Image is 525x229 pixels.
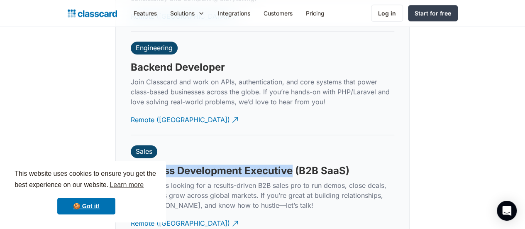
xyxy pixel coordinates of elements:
div: Remote ([GEOGRAPHIC_DATA]) [131,212,230,228]
span: This website uses cookies to ensure you get the best experience on our website. [15,169,158,191]
a: Integrations [211,4,257,22]
h3: Backend Developer [131,61,225,74]
div: Engineering [136,44,173,52]
div: Solutions [164,4,211,22]
div: Open Intercom Messenger [497,201,517,221]
a: Features [127,4,164,22]
a: Customers [257,4,299,22]
div: cookieconsent [7,161,166,222]
a: Pricing [299,4,331,22]
div: Sales [136,147,152,155]
div: Solutions [170,9,195,17]
a: learn more about cookies [108,179,145,191]
a: Log in [371,5,403,22]
h3: Business Development Executive (B2B SaaS) [131,165,349,177]
a: Start for free [408,5,458,21]
p: Join Classcard and work on APIs, authentication, and core systems that power class-based business... [131,77,394,107]
div: Start for free [415,9,451,17]
div: Remote ([GEOGRAPHIC_DATA]) [131,108,230,125]
a: home [68,7,117,19]
a: dismiss cookie message [57,198,115,214]
p: Classcard is looking for a results-driven B2B sales pro to run demos, close deals, and help us gr... [131,180,394,210]
a: Remote ([GEOGRAPHIC_DATA]) [131,108,239,131]
div: Log in [378,9,396,17]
